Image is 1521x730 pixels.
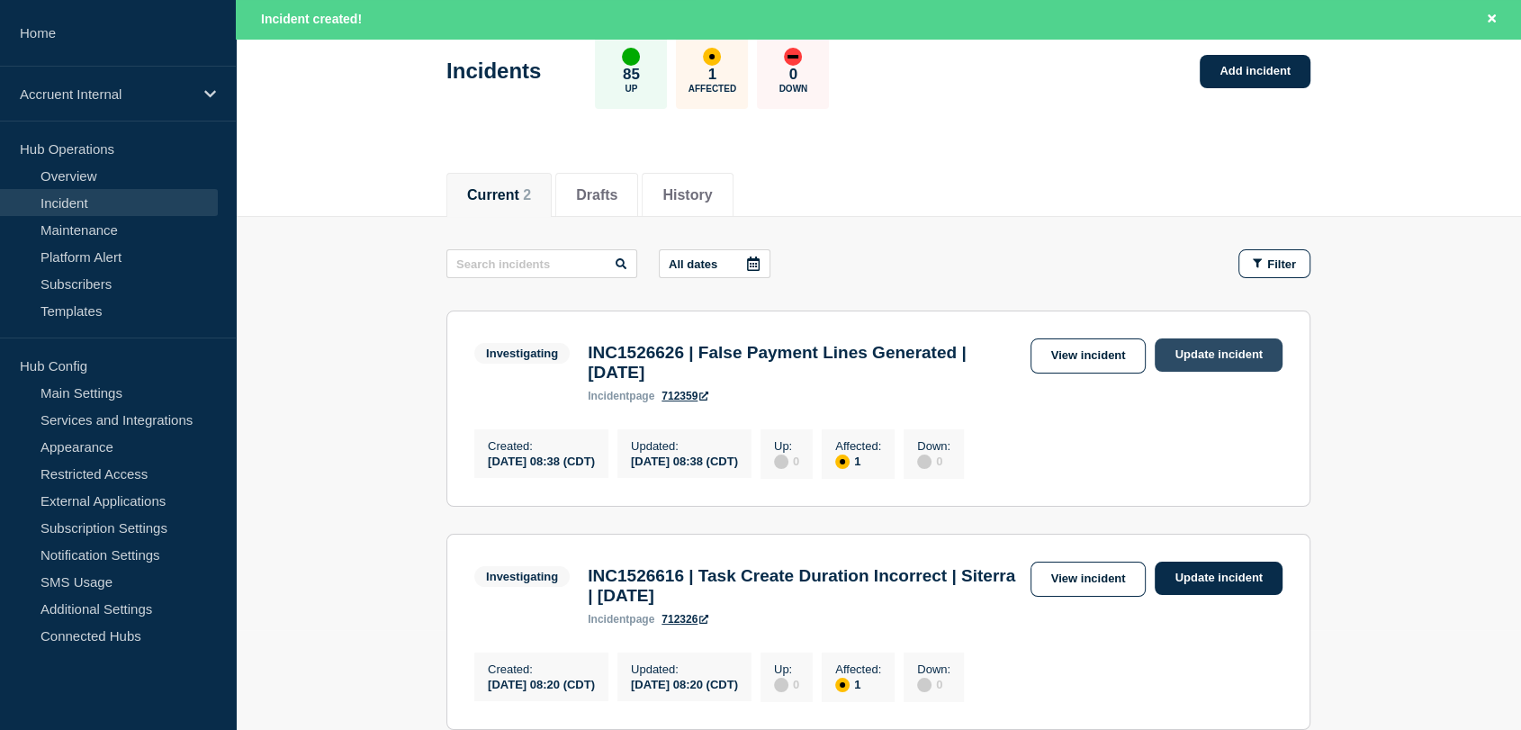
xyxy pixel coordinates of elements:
[917,439,950,453] p: Down :
[1030,338,1147,374] a: View incident
[708,66,716,84] p: 1
[488,453,595,468] div: [DATE] 08:38 (CDT)
[835,678,850,692] div: affected
[1267,257,1296,271] span: Filter
[784,48,802,66] div: down
[659,249,770,278] button: All dates
[703,48,721,66] div: affected
[488,662,595,676] p: Created :
[623,66,640,84] p: 85
[488,676,595,691] div: [DATE] 08:20 (CDT)
[688,84,736,94] p: Affected
[488,439,595,453] p: Created :
[835,453,881,469] div: 1
[446,249,637,278] input: Search incidents
[474,343,570,364] span: Investigating
[835,662,881,676] p: Affected :
[588,390,654,402] p: page
[261,12,362,26] span: Incident created!
[474,566,570,587] span: Investigating
[789,66,797,84] p: 0
[774,662,799,676] p: Up :
[835,455,850,469] div: affected
[1480,9,1503,30] button: Close banner
[661,390,708,402] a: 712359
[1030,562,1147,597] a: View incident
[661,613,708,626] a: 712326
[917,676,950,692] div: 0
[631,676,738,691] div: [DATE] 08:20 (CDT)
[917,678,931,692] div: disabled
[523,187,531,203] span: 2
[774,455,788,469] div: disabled
[1155,338,1282,372] a: Update incident
[588,566,1021,606] h3: INC1526616 | Task Create Duration Incorrect | Siterra | [DATE]
[779,84,808,94] p: Down
[588,613,654,626] p: page
[1155,562,1282,595] a: Update incident
[917,662,950,676] p: Down :
[917,453,950,469] div: 0
[774,439,799,453] p: Up :
[20,86,193,102] p: Accruent Internal
[622,48,640,66] div: up
[467,187,531,203] button: Current 2
[588,613,629,626] span: incident
[1238,249,1310,278] button: Filter
[576,187,617,203] button: Drafts
[917,455,931,469] div: disabled
[631,662,738,676] p: Updated :
[588,390,629,402] span: incident
[774,453,799,469] div: 0
[631,453,738,468] div: [DATE] 08:38 (CDT)
[1200,55,1310,88] a: Add incident
[446,59,541,84] h1: Incidents
[662,187,712,203] button: History
[588,343,1021,383] h3: INC1526626 | False Payment Lines Generated | [DATE]
[774,678,788,692] div: disabled
[835,439,881,453] p: Affected :
[625,84,637,94] p: Up
[631,439,738,453] p: Updated :
[774,676,799,692] div: 0
[835,676,881,692] div: 1
[669,257,717,271] p: All dates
